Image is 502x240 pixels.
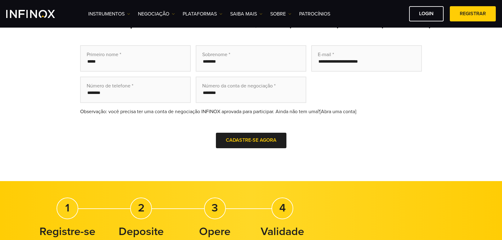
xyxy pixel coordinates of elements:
a: Login [409,6,444,21]
a: Patrocínios [299,10,330,18]
strong: 3 [212,201,218,215]
strong: Registre-se [39,225,95,238]
a: NEGOCIAÇÃO [138,10,175,18]
strong: Validade [261,225,304,238]
span: Cadastre-se agora [226,137,276,143]
a: INFINOX Logo [6,10,70,18]
a: Instrumentos [88,10,130,18]
a: PLATAFORMAS [183,10,222,18]
strong: 1 [65,201,70,215]
button: Cadastre-se agora [216,133,286,148]
a: [Abra uma conta] [320,109,356,115]
a: Registrar [450,6,496,21]
a: SOBRE [270,10,291,18]
a: Saiba mais [230,10,262,18]
strong: Deposite [119,225,164,238]
strong: 2 [138,201,144,215]
div: Observação: você precisa ter uma conta de negociação INFINOX aprovada para participar. Ainda não ... [80,108,422,115]
strong: 4 [279,201,286,215]
strong: Opere [199,225,230,238]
